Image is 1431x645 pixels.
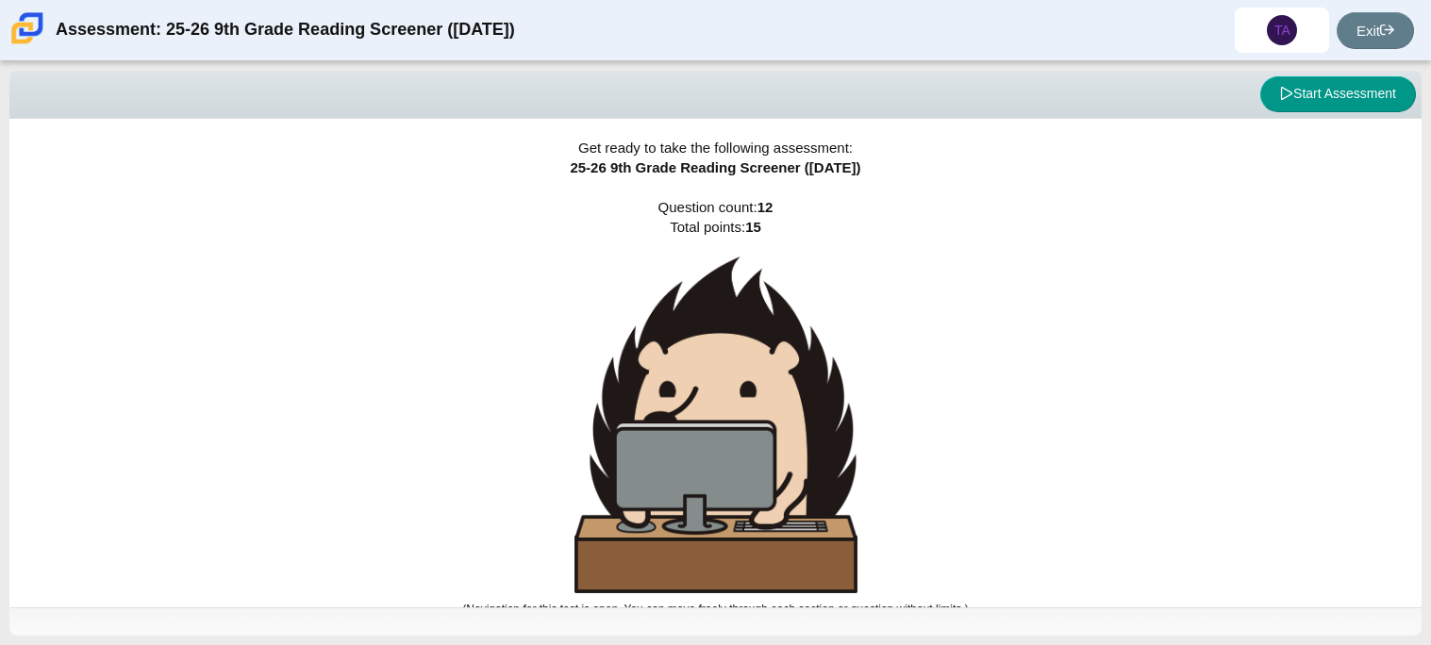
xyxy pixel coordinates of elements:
b: 15 [745,219,761,235]
div: Assessment: 25-26 9th Grade Reading Screener ([DATE]) [56,8,515,53]
small: (Navigation for this test is open. You can move freely through each section or question without l... [462,603,968,616]
img: Carmen School of Science & Technology [8,8,47,48]
span: Get ready to take the following assessment: [578,140,853,156]
img: hedgehog-behind-computer-large.png [574,256,857,593]
a: Carmen School of Science & Technology [8,35,47,51]
span: Question count: Total points: [462,199,968,616]
span: TA [1274,24,1290,37]
a: Exit [1337,12,1414,49]
b: 12 [757,199,774,215]
span: 25-26 9th Grade Reading Screener ([DATE]) [570,159,860,175]
button: Start Assessment [1260,76,1416,112]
